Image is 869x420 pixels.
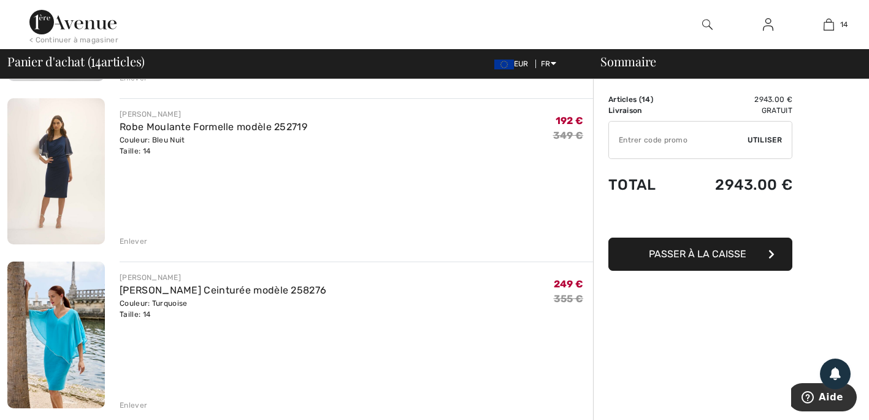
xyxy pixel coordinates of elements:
td: Articles ( ) [608,94,678,105]
td: 2943.00 € [678,94,792,105]
img: 1ère Avenue [29,10,117,34]
button: Passer à la caisse [608,238,792,271]
div: [PERSON_NAME] [120,272,326,283]
div: Couleur: Turquoise Taille: 14 [120,298,326,320]
span: 249 € [554,278,584,290]
img: Mon panier [824,17,834,32]
a: Se connecter [753,17,783,33]
div: Sommaire [586,55,862,68]
div: < Continuer à magasiner [29,34,118,45]
td: Total [608,164,678,206]
span: Panier d'achat ( articles) [7,55,145,68]
a: Robe Moulante Formelle modèle 252719 [120,121,307,133]
div: [PERSON_NAME] [120,109,307,120]
span: Utiliser [748,134,782,146]
img: Euro [494,60,514,69]
img: Robe Moulante Formelle modèle 252719 [7,98,105,244]
span: EUR [494,60,534,68]
span: 14 [840,19,848,30]
td: 2943.00 € [678,164,792,206]
img: recherche [702,17,713,32]
iframe: Ouvre un widget dans lequel vous pouvez trouver plus d’informations [791,383,857,414]
img: Mes infos [763,17,773,32]
iframe: PayPal [608,206,792,233]
td: Gratuit [678,105,792,116]
div: Enlever [120,236,147,247]
span: 192 € [556,115,584,126]
span: 14 [641,95,651,104]
img: Robe Fourreau Ceinturée modèle 258276 [7,262,105,408]
s: 349 € [553,130,584,141]
span: FR [541,60,556,68]
s: 355 € [554,293,584,305]
input: Code promo [609,122,748,158]
td: Livraison [608,105,678,116]
span: Passer à la caisse [649,248,746,260]
a: 14 [799,17,859,32]
a: [PERSON_NAME] Ceinturée modèle 258276 [120,284,326,296]
span: 14 [91,52,101,68]
div: Couleur: Bleu Nuit Taille: 14 [120,134,307,157]
div: Enlever [120,400,147,411]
